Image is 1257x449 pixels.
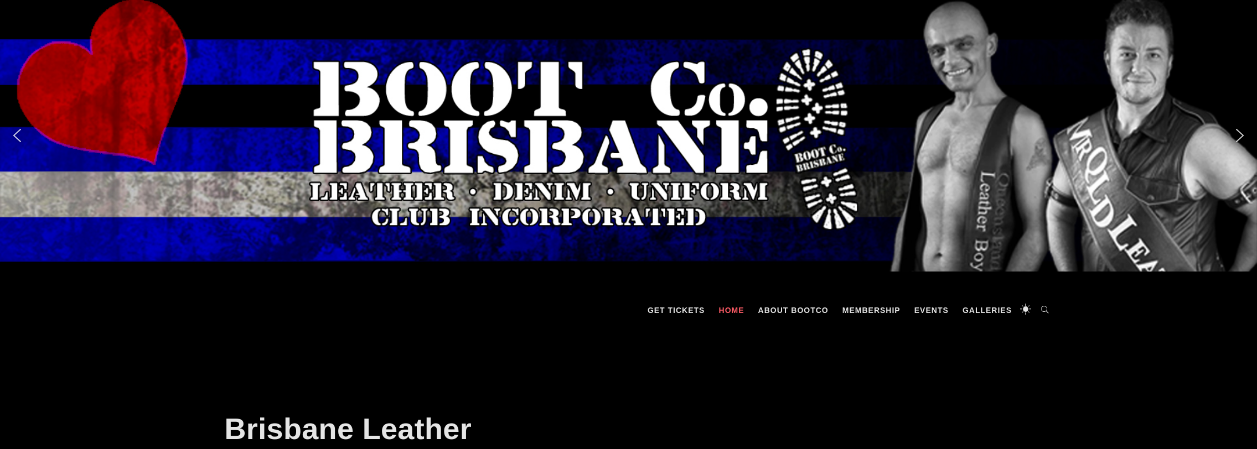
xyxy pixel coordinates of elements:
[957,294,1017,327] a: Galleries
[753,294,834,327] a: About BootCo
[909,294,954,327] a: Events
[713,294,750,327] a: Home
[642,294,711,327] a: GET TICKETS
[1231,127,1249,144] img: next arrow
[8,127,26,144] img: previous arrow
[837,294,906,327] a: Membership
